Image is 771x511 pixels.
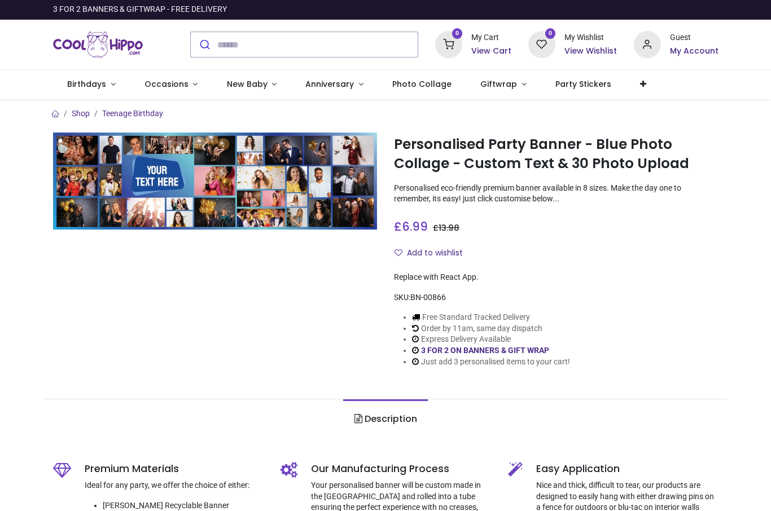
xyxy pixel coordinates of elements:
span: 6.99 [402,218,428,235]
a: Birthdays [53,70,130,99]
li: Express Delivery Available [412,334,570,345]
a: Anniversary [291,70,378,99]
li: Free Standard Tracked Delivery [412,312,570,323]
a: My Account [670,46,719,57]
button: Submit [191,32,217,57]
span: £ [394,218,428,235]
h1: Personalised Party Banner - Blue Photo Collage - Custom Text & 30 Photo Upload [394,135,719,174]
a: Shop [72,109,90,118]
a: Teenage Birthday [102,109,163,118]
span: 13.98 [439,222,459,234]
a: Occasions [130,70,212,99]
div: Replace with React App. [394,272,719,283]
div: My Wishlist [564,32,617,43]
h5: Our Manufacturing Process [311,462,491,476]
a: Description [343,399,427,439]
div: 3 FOR 2 BANNERS & GIFTWRAP - FREE DELIVERY [53,4,227,15]
span: Party Stickers [555,78,611,90]
img: Cool Hippo [53,29,143,60]
a: New Baby [212,70,291,99]
sup: 0 [545,28,556,39]
h5: Easy Application [536,462,719,476]
span: Photo Collage [392,78,452,90]
button: Add to wishlistAdd to wishlist [394,244,472,263]
iframe: Customer reviews powered by Trustpilot [481,4,719,15]
li: Order by 11am, same day dispatch [412,323,570,334]
p: Ideal for any party, we offer the choice of either: [85,480,264,491]
div: SKU: [394,292,719,303]
a: Giftwrap [466,70,541,99]
a: 3 FOR 2 ON BANNERS & GIFT WRAP [421,346,549,355]
p: Personalised eco-friendly premium banner available in 8 sizes. Make the day one to remember, its ... [394,183,719,205]
div: My Cart [471,32,511,43]
span: Birthdays [67,78,106,90]
span: £ [433,222,459,234]
li: Just add 3 personalised items to your cart! [412,356,570,368]
span: Occasions [144,78,189,90]
a: Logo of Cool Hippo [53,29,143,60]
a: View Wishlist [564,46,617,57]
span: Giftwrap [480,78,517,90]
img: Personalised Party Banner - Blue Photo Collage - Custom Text & 30 Photo Upload [53,133,378,230]
sup: 0 [452,28,463,39]
span: New Baby [227,78,268,90]
span: Anniversary [305,78,354,90]
h5: Premium Materials [85,462,264,476]
a: 0 [435,39,462,49]
i: Add to wishlist [395,249,402,257]
a: 0 [528,39,555,49]
a: View Cart [471,46,511,57]
span: BN-00866 [410,293,446,302]
div: Guest [670,32,719,43]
